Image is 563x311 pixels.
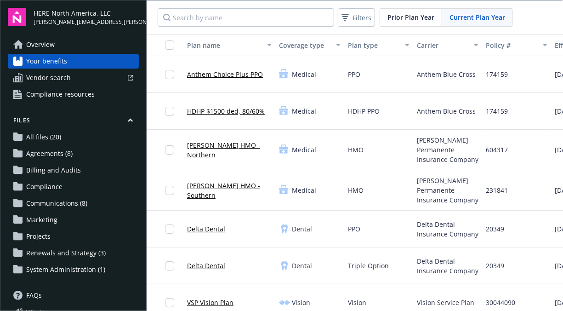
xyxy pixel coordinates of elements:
[486,106,508,116] span: 174159
[187,40,262,50] div: Plan name
[482,34,551,56] button: Policy #
[165,261,174,271] input: Toggle Row Selected
[387,12,434,22] span: Prior Plan Year
[8,54,139,69] a: Your benefits
[292,224,312,234] span: Dental
[34,8,139,18] span: HERE North America, LLC
[158,8,334,27] input: Search by name
[348,224,360,234] span: PPO
[413,34,482,56] button: Carrier
[348,69,360,79] span: PPO
[344,34,413,56] button: Plan type
[486,185,508,195] span: 231841
[26,229,51,244] span: Projects
[417,176,478,205] span: [PERSON_NAME] Permanente Insurance Company
[8,87,139,102] a: Compliance resources
[165,107,174,116] input: Toggle Row Selected
[8,262,139,277] a: System Administration (1)
[486,298,515,307] span: 30044090
[417,256,478,276] span: Delta Dental Insurance Company
[417,219,478,239] span: Delta Dental Insurance Company
[417,135,478,164] span: [PERSON_NAME] Permanente Insurance Company
[292,298,310,307] span: Vision
[417,106,476,116] span: Anthem Blue Cross
[165,298,174,307] input: Toggle Row Selected
[187,69,263,79] a: Anthem Choice Plus PPO
[8,229,139,244] a: Projects
[417,69,476,79] span: Anthem Blue Cross
[26,130,61,144] span: All files (20)
[26,179,63,194] span: Compliance
[8,130,139,144] a: All files (20)
[187,181,272,200] a: [PERSON_NAME] HMO - Southern
[187,298,233,307] a: VSP Vision Plan
[26,213,57,227] span: Marketing
[8,116,139,128] button: Files
[26,87,95,102] span: Compliance resources
[417,40,468,50] div: Carrier
[8,179,139,194] a: Compliance
[183,34,275,56] button: Plan name
[165,40,174,50] input: Select all
[348,298,366,307] span: Vision
[486,40,537,50] div: Policy #
[187,261,225,271] a: Delta Dental
[279,40,330,50] div: Coverage type
[8,213,139,227] a: Marketing
[26,70,71,85] span: Vendor search
[8,196,139,211] a: Communications (8)
[486,261,504,271] span: 20349
[34,18,139,26] span: [PERSON_NAME][EMAIL_ADDRESS][PERSON_NAME][DOMAIN_NAME]
[292,106,316,116] span: Medical
[187,224,225,234] a: Delta Dental
[353,13,371,23] span: Filters
[34,8,139,26] button: HERE North America, LLC[PERSON_NAME][EMAIL_ADDRESS][PERSON_NAME][DOMAIN_NAME]
[486,224,504,234] span: 20349
[348,185,364,195] span: HMO
[8,70,139,85] a: Vendor search
[26,37,55,52] span: Overview
[26,146,73,161] span: Agreements (8)
[292,185,316,195] span: Medical
[338,8,375,27] button: Filters
[449,12,505,22] span: Current Plan Year
[26,196,87,211] span: Communications (8)
[26,246,106,260] span: Renewals and Strategy (3)
[292,261,312,271] span: Dental
[26,262,105,277] span: System Administration (1)
[165,186,174,195] input: Toggle Row Selected
[340,11,373,24] span: Filters
[187,106,265,116] a: HDHP $1500 ded, 80/60%
[8,146,139,161] a: Agreements (8)
[8,246,139,260] a: Renewals and Strategy (3)
[348,145,364,155] span: HMO
[486,69,508,79] span: 174159
[165,70,174,79] input: Toggle Row Selected
[26,163,81,178] span: Billing and Audits
[26,54,67,69] span: Your benefits
[8,8,26,26] img: navigator-logo.svg
[348,40,399,50] div: Plan type
[165,225,174,234] input: Toggle Row Selected
[275,34,344,56] button: Coverage type
[417,298,474,307] span: Vision Service Plan
[8,37,139,52] a: Overview
[486,145,508,155] span: 604317
[8,163,139,178] a: Billing and Audits
[292,145,316,155] span: Medical
[292,69,316,79] span: Medical
[8,288,139,303] a: FAQs
[348,106,380,116] span: HDHP PPO
[165,145,174,155] input: Toggle Row Selected
[348,261,389,271] span: Triple Option
[187,140,272,160] a: [PERSON_NAME] HMO - Northern
[26,288,42,303] span: FAQs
